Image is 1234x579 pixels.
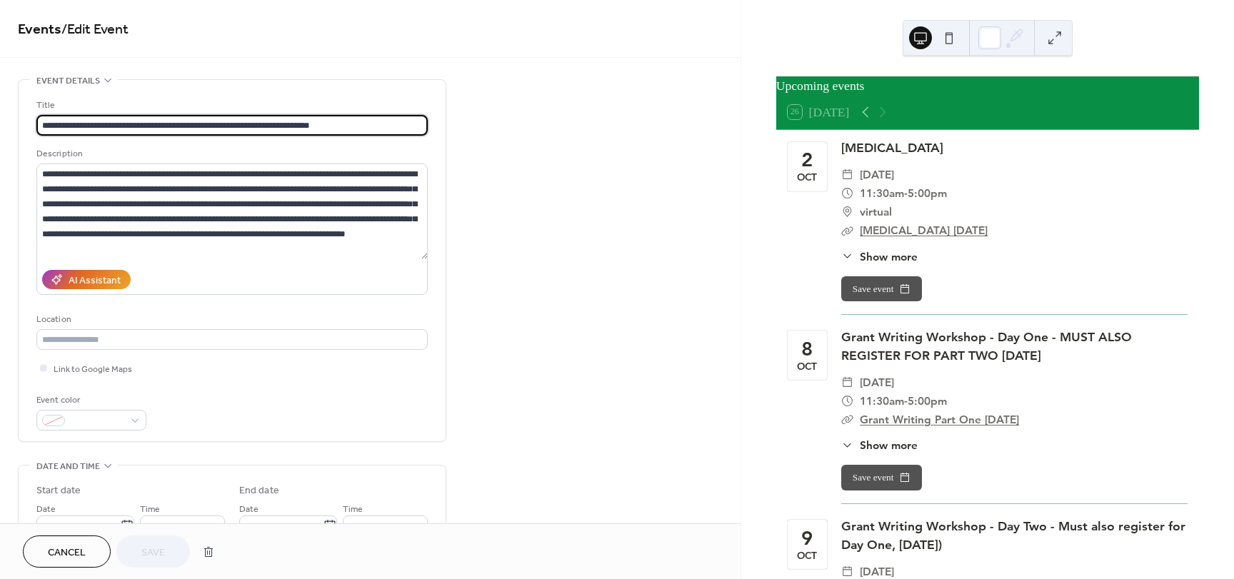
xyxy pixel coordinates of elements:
[36,393,144,408] div: Event color
[860,248,918,265] span: Show more
[54,362,132,377] span: Link to Google Maps
[36,502,56,517] span: Date
[908,392,947,411] span: 5:00pm
[797,551,817,561] div: Oct
[343,502,363,517] span: Time
[860,184,904,203] span: 11:30am
[61,16,129,44] span: / Edit Event
[841,518,1185,553] a: Grant Writing Workshop - Day Two - Must also register for Day One, [DATE])
[239,502,259,517] span: Date
[841,328,1132,363] a: Grant Writing Workshop - Day One - MUST ALSO REGISTER FOR PART TWO [DATE]
[841,411,854,429] div: ​
[860,203,892,221] span: virtual
[908,184,947,203] span: 5:00pm
[904,392,908,411] span: -
[841,139,943,156] a: [MEDICAL_DATA]
[36,459,100,474] span: Date and time
[797,362,817,372] div: Oct
[23,535,111,568] button: Cancel
[801,339,813,359] div: 8
[18,16,61,44] a: Events
[841,248,918,265] button: ​Show more
[841,465,923,490] button: Save event
[797,173,817,183] div: Oct
[860,437,918,453] span: Show more
[841,203,854,221] div: ​
[42,270,131,289] button: AI Assistant
[841,166,854,184] div: ​
[860,392,904,411] span: 11:30am
[801,528,813,548] div: 9
[841,373,854,392] div: ​
[776,76,1199,95] div: Upcoming events
[860,413,1019,426] a: Grant Writing Part One [DATE]
[36,483,81,498] div: Start date
[860,223,988,237] a: [MEDICAL_DATA] [DATE]
[841,276,923,302] button: Save event
[140,502,160,517] span: Time
[860,373,894,392] span: [DATE]
[841,392,854,411] div: ​
[36,98,425,113] div: Title
[36,146,425,161] div: Description
[36,74,100,89] span: Event details
[860,166,894,184] span: [DATE]
[801,150,813,170] div: 2
[36,312,425,327] div: Location
[841,221,854,240] div: ​
[48,545,86,560] span: Cancel
[841,437,854,453] div: ​
[904,184,908,203] span: -
[841,437,918,453] button: ​Show more
[69,273,121,288] div: AI Assistant
[841,184,854,203] div: ​
[841,248,854,265] div: ​
[239,483,279,498] div: End date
